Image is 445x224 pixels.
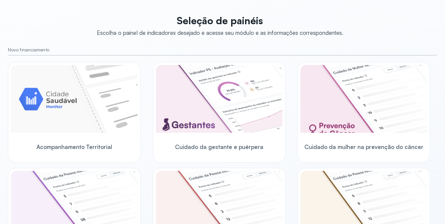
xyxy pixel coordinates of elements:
img: pregnants.png [156,65,283,133]
span: Cuidado da gestante e puérpera [175,143,263,150]
p: Seleção de painéis [97,15,343,27]
span: Acompanhamento Territorial [36,143,112,150]
div: Escolha o painel de indicadores desejado e acesse seu módulo e as informações correspondentes. [97,29,343,36]
img: placeholder-module-ilustration.png [11,65,138,133]
img: woman-cancer-prevention-care.png [300,65,427,133]
small: Novo financiamento [8,47,437,53]
span: Cuidado da mulher na prevenção do câncer [304,143,423,150]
